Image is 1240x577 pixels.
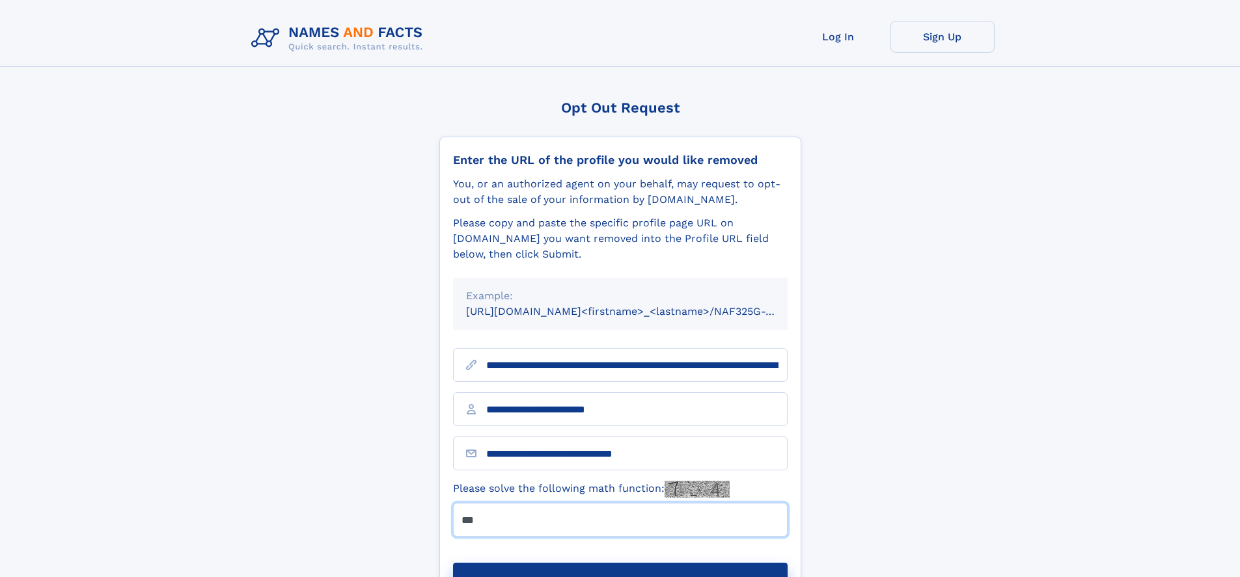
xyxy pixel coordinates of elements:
div: You, or an authorized agent on your behalf, may request to opt-out of the sale of your informatio... [453,176,788,208]
div: Please copy and paste the specific profile page URL on [DOMAIN_NAME] you want removed into the Pr... [453,215,788,262]
small: [URL][DOMAIN_NAME]<firstname>_<lastname>/NAF325G-xxxxxxxx [466,305,812,317]
label: Please solve the following math function: [453,481,730,498]
a: Log In [786,21,890,53]
div: Opt Out Request [439,100,801,116]
div: Enter the URL of the profile you would like removed [453,153,788,167]
a: Sign Up [890,21,995,53]
div: Example: [466,288,775,304]
img: Logo Names and Facts [246,21,434,56]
